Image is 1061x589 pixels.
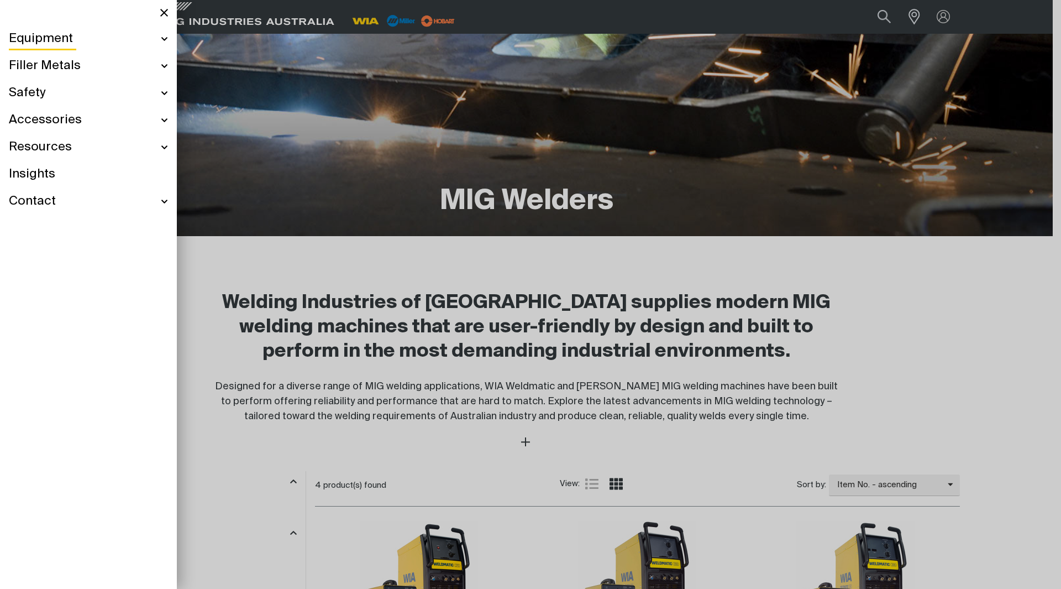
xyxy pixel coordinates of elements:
span: Filler Metals [9,58,81,74]
span: Equipment [9,31,73,47]
a: Resources [9,134,168,161]
a: Insights [9,161,168,188]
span: Resources [9,139,72,155]
a: Equipment [9,25,168,53]
span: Contact [9,194,56,210]
a: Accessories [9,107,168,134]
a: Safety [9,80,168,107]
span: Safety [9,85,45,101]
span: Insights [9,166,55,183]
a: Filler Metals [9,53,168,80]
span: Accessories [9,112,82,128]
a: Contact [9,188,168,215]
